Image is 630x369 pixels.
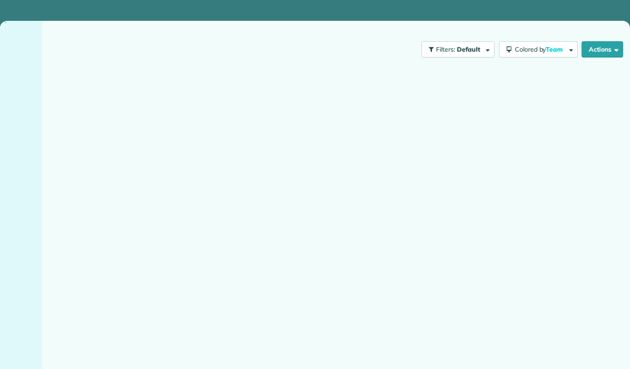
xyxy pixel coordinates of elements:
[457,45,481,53] span: Default
[417,41,494,58] a: Filters: Default
[546,45,564,53] span: Team
[515,45,566,53] span: Colored by
[499,41,578,58] button: Colored byTeam
[582,41,623,58] button: Actions
[422,41,494,58] button: Filters: Default
[436,45,455,53] span: Filters:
